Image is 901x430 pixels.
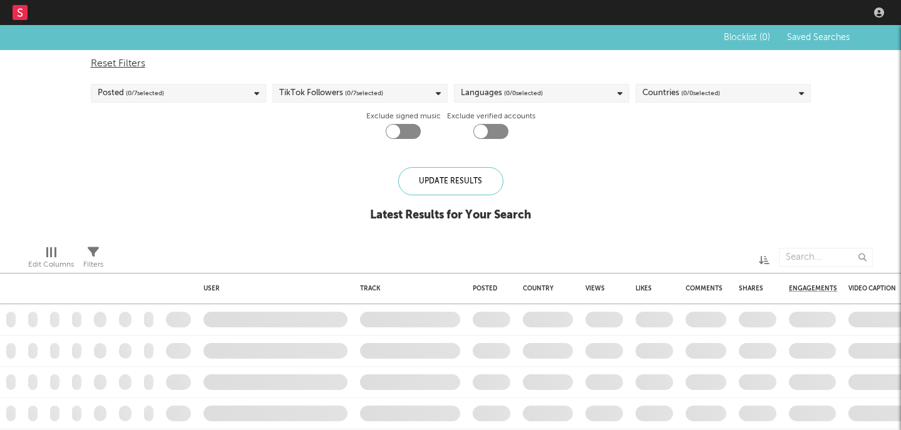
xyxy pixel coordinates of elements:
div: User [203,285,341,292]
span: Engagements [789,285,837,292]
label: Exclude signed music [366,109,441,124]
button: Saved Searches [783,33,852,43]
div: Track [360,285,454,292]
div: Posted [98,86,164,101]
span: ( 0 / 0 selected) [504,86,543,101]
input: Search... [779,248,873,267]
div: Comments [686,285,723,292]
div: Edit Columns [28,242,74,278]
span: ( 0 ) [759,33,770,42]
div: Languages [461,86,543,101]
div: Countries [642,86,720,101]
span: ( 0 / 7 selected) [345,86,383,101]
div: Latest Results for Your Search [370,208,531,223]
span: ( 0 / 7 selected) [126,86,164,101]
div: Update Results [398,167,503,195]
div: Filters [83,242,103,278]
span: ( 0 / 0 selected) [681,86,720,101]
div: TikTok Followers [279,86,383,101]
div: Edit Columns [28,257,74,272]
div: Likes [636,285,654,292]
span: Saved Searches [787,33,852,42]
div: Filters [83,257,103,272]
div: Shares [739,285,763,292]
div: Reset Filters [91,56,811,71]
div: Views [585,285,605,292]
label: Exclude verified accounts [447,109,535,124]
div: Posted [473,285,504,292]
span: Blocklist [724,33,770,42]
div: Country [523,285,567,292]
